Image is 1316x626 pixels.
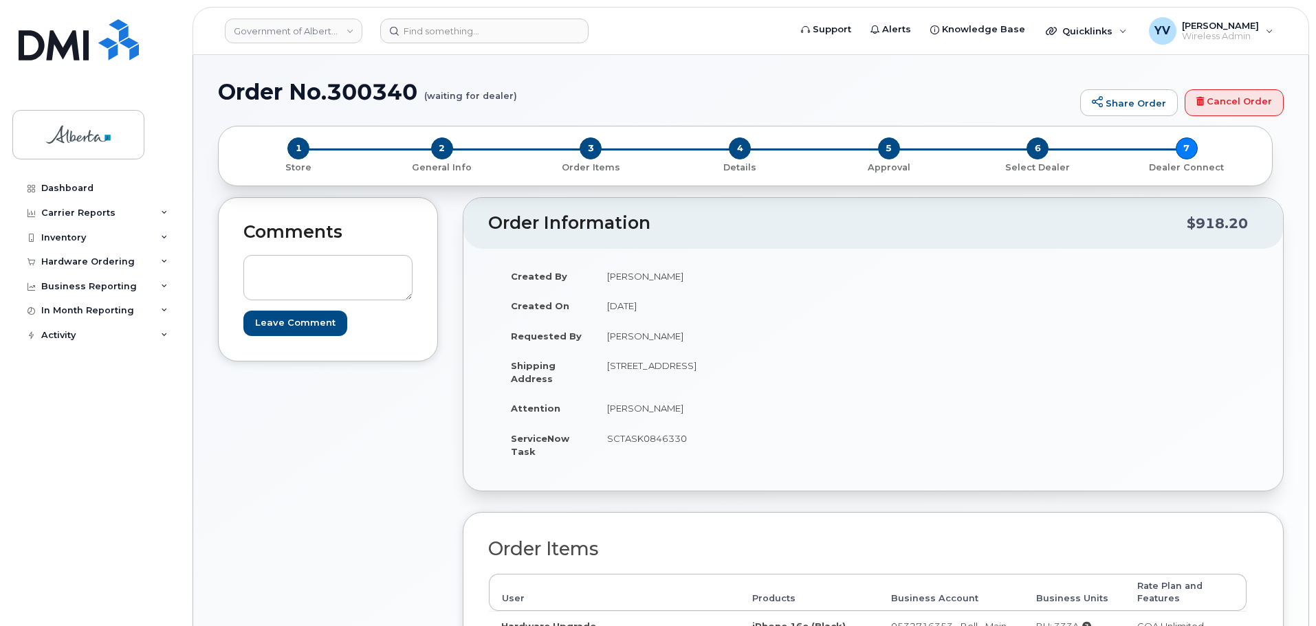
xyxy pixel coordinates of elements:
[595,291,863,321] td: [DATE]
[522,161,660,174] p: Order Items
[963,159,1112,174] a: 6 Select Dealer
[595,350,863,393] td: [STREET_ADDRESS]
[243,223,413,242] h2: Comments
[243,311,347,336] input: Leave Comment
[488,539,1247,559] h2: Order Items
[595,393,863,423] td: [PERSON_NAME]
[1125,574,1247,612] th: Rate Plan and Features
[516,159,666,174] a: 3 Order Items
[488,214,1187,233] h2: Order Information
[489,574,740,612] th: User
[230,159,368,174] a: 1 Store
[740,574,879,612] th: Products
[1185,89,1284,117] a: Cancel Order
[1027,137,1049,159] span: 6
[511,433,569,457] strong: ServiceNow Task
[424,80,517,101] small: (waiting for dealer)
[511,360,556,384] strong: Shipping Address
[1080,89,1178,117] a: Share Order
[431,137,453,159] span: 2
[671,161,809,174] p: Details
[511,331,582,342] strong: Requested By
[969,161,1107,174] p: Select Dealer
[595,321,863,351] td: [PERSON_NAME]
[287,137,309,159] span: 1
[511,271,567,282] strong: Created By
[666,159,815,174] a: 4 Details
[595,423,863,466] td: SCTASK0846330
[373,161,512,174] p: General Info
[218,80,1073,104] h1: Order No.300340
[235,161,362,174] p: Store
[595,261,863,291] td: [PERSON_NAME]
[729,137,751,159] span: 4
[511,300,569,311] strong: Created On
[878,137,900,159] span: 5
[511,403,560,414] strong: Attention
[1024,574,1124,612] th: Business Units
[820,161,958,174] p: Approval
[879,574,1024,612] th: Business Account
[814,159,963,174] a: 5 Approval
[368,159,517,174] a: 2 General Info
[1187,210,1248,236] div: $918.20
[580,137,602,159] span: 3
